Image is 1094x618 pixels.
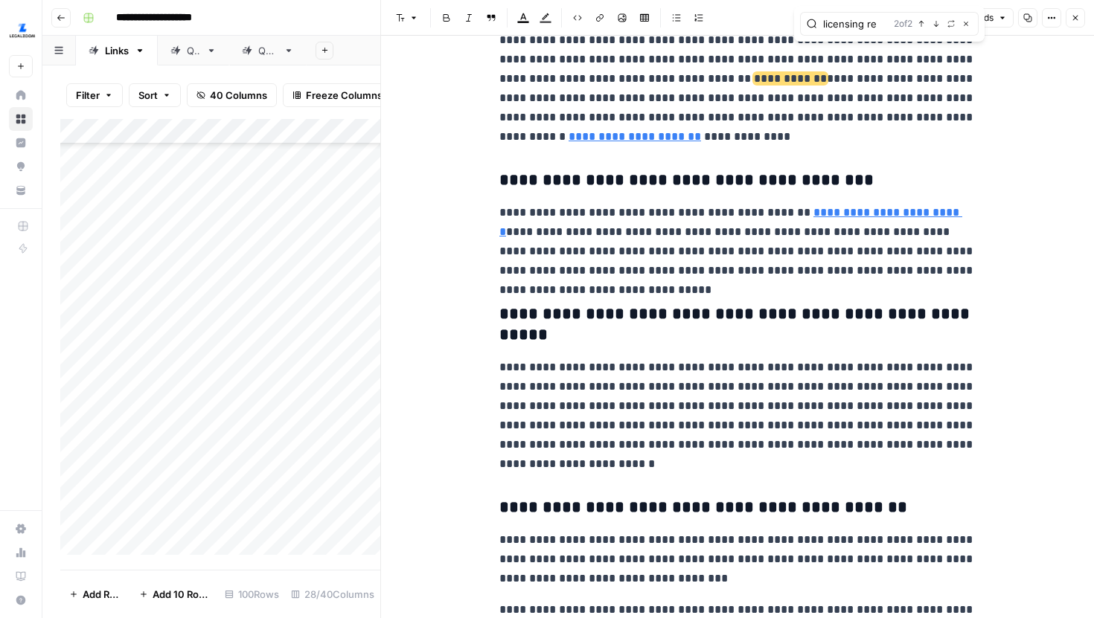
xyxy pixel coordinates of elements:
[130,582,219,606] button: Add 10 Rows
[66,83,123,107] button: Filter
[76,88,100,103] span: Filter
[229,36,307,65] a: QA2
[9,107,33,131] a: Browse
[138,88,158,103] span: Sort
[153,587,210,602] span: Add 10 Rows
[219,582,285,606] div: 100 Rows
[894,17,912,30] span: 2 of 2
[9,83,33,107] a: Home
[83,587,121,602] span: Add Row
[60,582,130,606] button: Add Row
[9,178,33,202] a: Your Data
[9,588,33,612] button: Help + Support
[306,88,383,103] span: Freeze Columns
[210,88,267,103] span: 40 Columns
[9,155,33,178] a: Opportunities
[285,582,380,606] div: 28/40 Columns
[9,564,33,588] a: Learning Hub
[129,83,181,107] button: Sort
[158,36,229,65] a: QA
[9,541,33,564] a: Usage
[9,517,33,541] a: Settings
[9,17,36,44] img: LegalZoom Logo
[187,83,277,107] button: 40 Columns
[283,83,392,107] button: Freeze Columns
[187,43,200,58] div: QA
[9,131,33,155] a: Insights
[823,16,888,31] input: Search
[258,43,278,58] div: QA2
[76,36,158,65] a: Links
[9,12,33,49] button: Workspace: LegalZoom
[105,43,129,58] div: Links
